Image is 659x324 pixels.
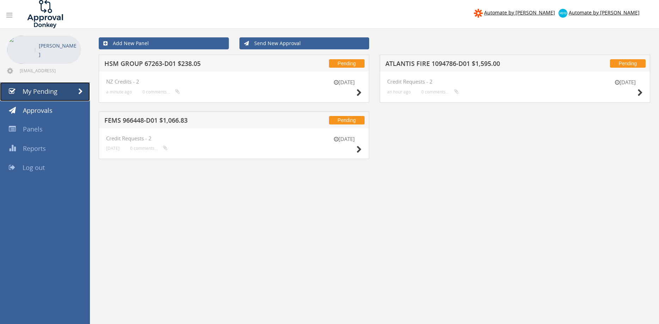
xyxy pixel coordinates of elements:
[23,125,43,133] span: Panels
[106,146,120,151] small: [DATE]
[23,163,45,172] span: Log out
[329,59,365,68] span: Pending
[327,135,362,143] small: [DATE]
[559,9,567,18] img: xero-logo.png
[106,135,362,141] h4: Credit Requests - 2
[387,89,411,94] small: an hour ago
[23,144,46,153] span: Reports
[23,87,57,96] span: My Pending
[104,117,286,126] h5: FEMS 966448-D01 $1,066.83
[421,89,459,94] small: 0 comments...
[99,37,229,49] a: Add New Panel
[329,116,365,124] span: Pending
[608,79,643,86] small: [DATE]
[239,37,370,49] a: Send New Approval
[104,60,286,69] h5: HSM GROUP 67263-D01 $238.05
[23,106,53,115] span: Approvals
[385,60,567,69] h5: ATLANTIS FIRE 1094786-D01 $1,595.00
[142,89,180,94] small: 0 comments...
[20,68,80,73] span: [EMAIL_ADDRESS][DOMAIN_NAME]
[387,79,643,85] h4: Credit Requests - 2
[474,9,483,18] img: zapier-logomark.png
[327,79,362,86] small: [DATE]
[610,59,646,68] span: Pending
[484,9,555,16] span: Automate by [PERSON_NAME]
[106,79,362,85] h4: NZ Credits - 2
[130,146,167,151] small: 0 comments...
[39,41,78,59] p: [PERSON_NAME]
[106,89,132,94] small: a minute ago
[569,9,640,16] span: Automate by [PERSON_NAME]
